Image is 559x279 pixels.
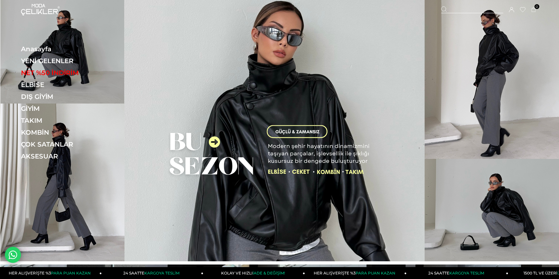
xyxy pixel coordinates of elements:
span: KARGOYA TESLİM [144,271,179,275]
a: 0 [531,7,536,12]
a: KOLAY VE HIZLIİADE & DEĞİŞİM! [203,267,305,279]
a: TAKIM [21,117,110,124]
span: 0 [534,4,539,9]
a: AKSESUAR [21,152,110,160]
span: PARA PUAN KAZAN [356,271,395,275]
a: YENİ GELENLER [21,57,110,65]
img: logo [21,4,60,15]
a: NET %50 İNDİRİM [21,69,110,77]
a: HER ALIŞVERİŞTE %3PARA PUAN KAZAN [305,267,407,279]
a: GİYİM [21,105,110,112]
a: 24 SAATTEKARGOYA TESLİM [407,267,508,279]
a: KOMBİN [21,129,110,136]
span: İADE & DEĞİŞİM! [253,271,285,275]
a: 24 SAATTEKARGOYA TESLİM [102,267,203,279]
a: Anasayfa [21,45,110,53]
span: KARGOYA TESLİM [449,271,484,275]
a: ÇOK SATANLAR [21,140,110,148]
a: ELBİSE [21,81,110,89]
span: PARA PUAN KAZAN [51,271,91,275]
a: DIŞ GİYİM [21,93,110,101]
